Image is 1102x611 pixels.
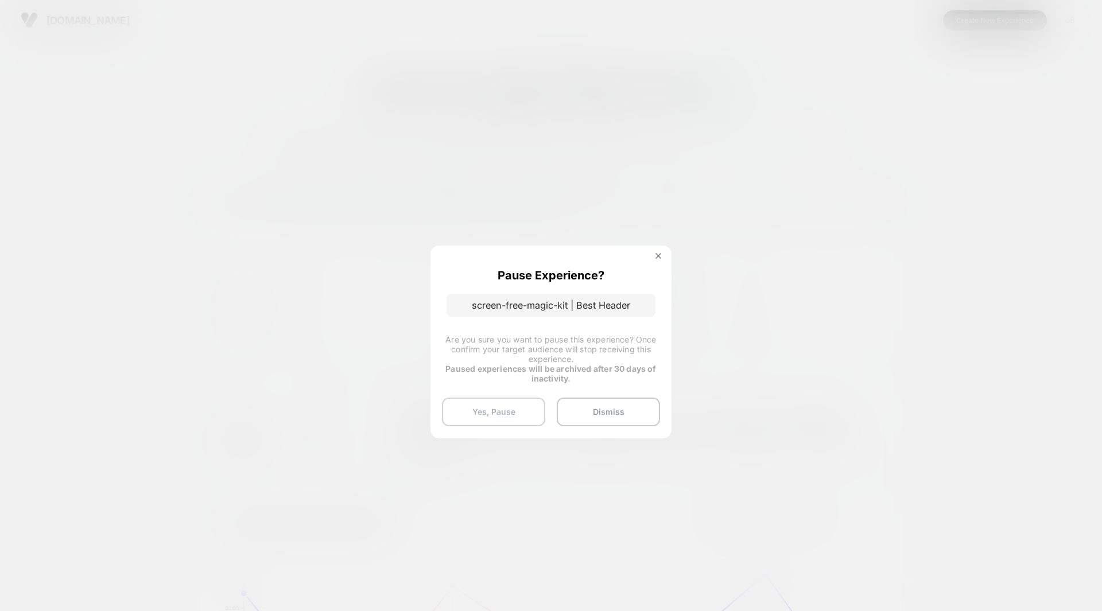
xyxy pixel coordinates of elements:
[445,334,656,364] span: Are you sure you want to pause this experience? Once confirm your target audience will stop recei...
[557,398,660,426] button: Dismiss
[447,294,655,317] p: screen-free-magic-kit | Best Header
[442,398,545,426] button: Yes, Pause
[445,364,656,383] strong: Paused experiences will be archived after 30 days of inactivity.
[655,253,661,259] img: close
[498,268,604,282] p: Pause Experience?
